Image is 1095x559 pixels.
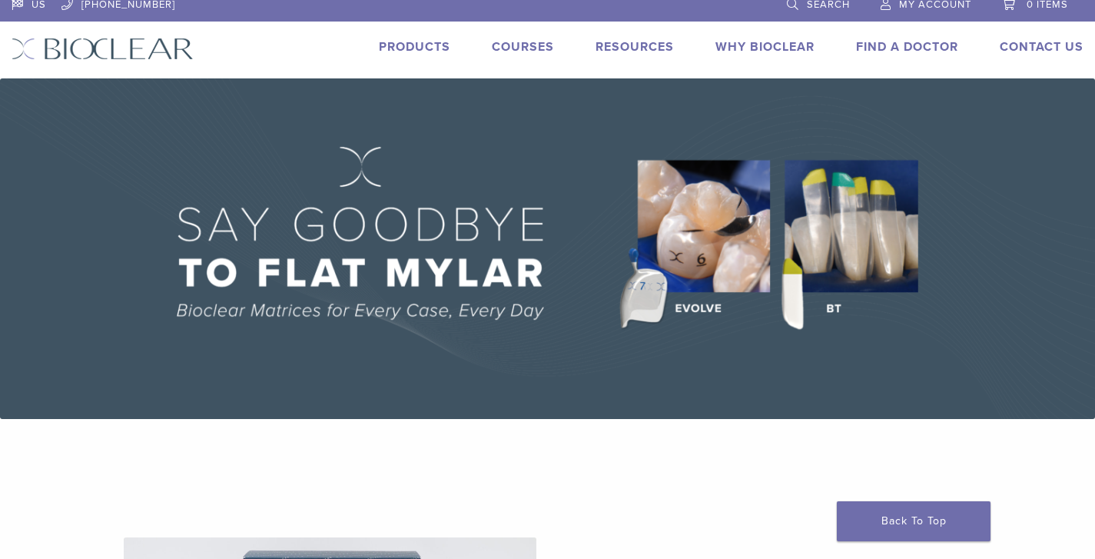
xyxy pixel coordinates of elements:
[1000,39,1083,55] a: Contact Us
[715,39,815,55] a: Why Bioclear
[856,39,958,55] a: Find A Doctor
[379,39,450,55] a: Products
[492,39,554,55] a: Courses
[837,501,990,541] a: Back To Top
[12,38,194,60] img: Bioclear
[596,39,674,55] a: Resources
